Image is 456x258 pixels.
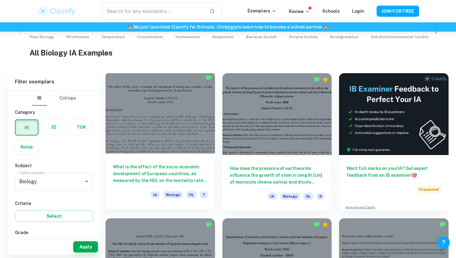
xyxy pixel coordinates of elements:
[352,9,364,14] a: Login
[200,191,208,198] span: 7
[16,120,38,135] button: IA
[339,73,449,155] img: Thumbnail
[102,2,204,20] input: Search for any exemplars...
[246,34,277,40] span: Bacterial Growth
[128,24,133,29] span: 🏫
[227,24,237,29] a: here
[412,173,417,178] span: 🎯
[322,76,329,82] div: Premium
[248,7,276,14] p: Exemplars
[105,73,215,211] a: What is the effect of the socio-economic development of European countries, as measured by the HD...
[176,34,200,40] span: Fermentation
[230,165,324,185] h6: How does the presence of earthworms influence the growth of stem in length [cm] of monocots (Aven...
[280,193,300,200] span: Biology
[113,163,208,184] h6: What is the effect of the socio-economic development of European countries, as measured by the HD...
[323,24,329,29] span: 🏫
[32,91,47,106] button: IB
[15,109,93,116] h6: Category
[19,170,45,175] label: Type a subject
[186,191,196,198] span: HL
[322,221,329,228] div: Premium
[70,120,93,135] button: TOK
[66,34,89,40] span: pH Influence
[1,24,455,30] h6: We just launched Clastify for Schools. Click to learn how to become a school partner.
[137,34,163,40] span: Concentration
[212,34,234,40] span: Respiration
[15,162,93,169] h6: Subject
[163,191,183,198] span: Biology
[82,177,91,186] button: Open
[345,205,375,210] a: Advertise with Clastify
[289,34,318,40] span: Enzyme Activity
[206,221,212,228] img: Marked
[29,47,427,58] h1: All Biology IA Examples
[206,75,212,81] img: Marked
[314,221,320,228] img: Marked
[59,91,76,106] button: College
[322,9,340,14] a: Schools
[314,76,320,82] img: Marked
[37,5,76,17] img: Clastify logo
[32,91,76,106] div: Filter type choice
[439,221,445,228] img: Marked
[377,6,419,17] button: JOIN FOR FREE
[268,193,277,200] span: IA
[15,200,93,207] h6: Criteria
[417,186,441,193] span: Promoted
[222,73,332,211] a: How does the presence of earthworms influence the growth of stem in length [cm] of monocots (Aven...
[73,241,98,252] button: Apply
[42,120,65,135] button: EE
[303,193,313,200] span: SL
[15,140,38,154] button: Notes
[437,236,450,249] button: Help and Feedback
[15,229,93,236] h6: Grade
[30,34,54,40] span: Plant Biology
[7,73,101,91] h6: Filter exemplars
[371,34,434,40] span: Soil and Environmental Conditions
[289,8,310,15] p: Review
[346,165,441,179] h6: Want full marks on your IA ? Get expert feedback from an IB examiner!
[151,191,160,198] span: IA
[339,73,449,211] a: Want full marks on yourIA? Get expert feedback from an IB examiner!PromotedAdvertise with Clastify
[15,211,93,222] button: Select
[317,193,324,200] span: 6
[330,34,359,40] span: Biodegradation
[101,34,125,40] span: Temperature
